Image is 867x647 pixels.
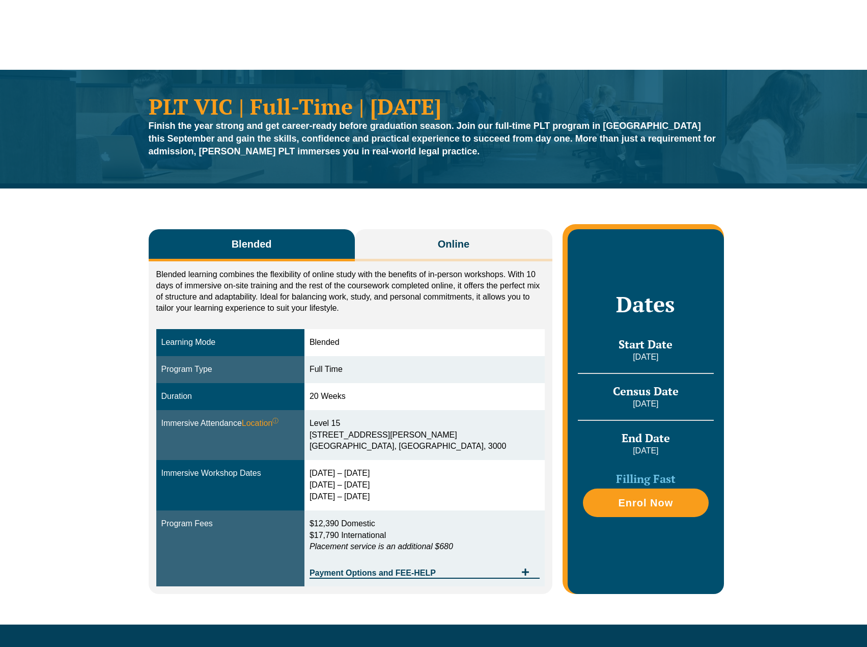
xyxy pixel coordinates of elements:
[578,291,713,317] h2: Dates
[310,531,386,540] span: $17,790 International
[438,237,469,251] span: Online
[161,391,299,402] div: Duration
[618,498,673,508] span: Enrol Now
[310,519,375,528] span: $12,390 Domestic
[161,518,299,530] div: Program Fees
[232,237,272,251] span: Blended
[578,398,713,410] p: [DATE]
[161,364,299,375] div: Program Type
[310,569,516,577] span: Payment Options and FEE-HELP
[619,337,673,352] span: Start Date
[310,391,540,402] div: 20 Weeks
[161,418,299,429] div: Immersive Attendance
[583,489,708,517] a: Enrol Now
[578,352,713,363] p: [DATE]
[616,471,676,486] span: Filling Fast
[156,269,545,314] p: Blended learning combines the flexibility of online study with the benefits of in-person workshop...
[149,121,716,156] strong: Finish the year strong and get career-ready before graduation season. Join our full-time PLT prog...
[310,364,540,375] div: Full Time
[622,430,670,445] span: End Date
[578,445,713,456] p: [DATE]
[613,384,679,398] span: Census Date
[272,417,278,424] sup: ⓘ
[310,542,453,551] em: Placement service is an additional $680
[161,337,299,348] div: Learning Mode
[310,337,540,348] div: Blended
[242,418,279,429] span: Location
[310,418,540,453] div: Level 15 [STREET_ADDRESS][PERSON_NAME] [GEOGRAPHIC_DATA], [GEOGRAPHIC_DATA], 3000
[149,95,719,117] h1: PLT VIC | Full-Time | [DATE]
[161,468,299,479] div: Immersive Workshop Dates
[149,229,553,594] div: Tabs. Open items with Enter or Space, close with Escape and navigate using the Arrow keys.
[310,468,540,503] div: [DATE] – [DATE] [DATE] – [DATE] [DATE] – [DATE]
